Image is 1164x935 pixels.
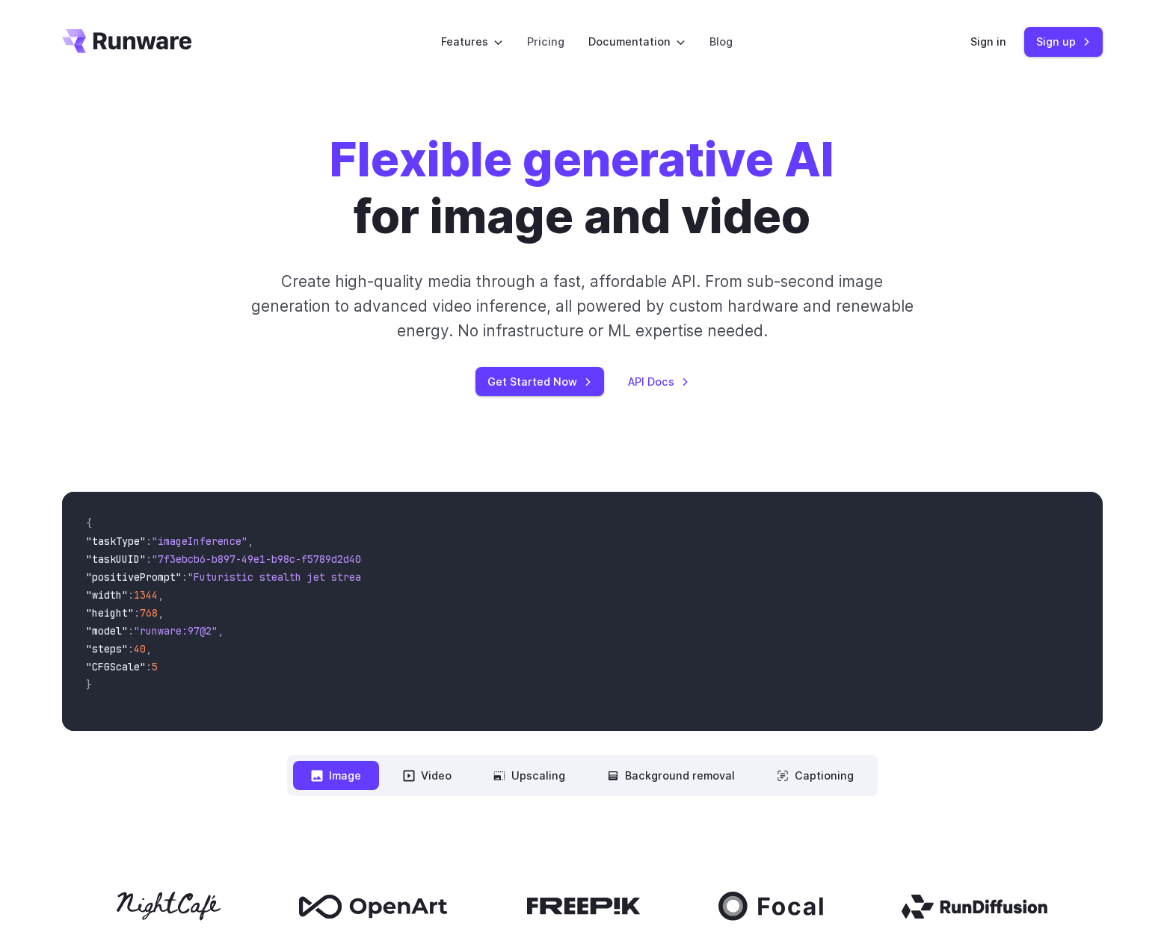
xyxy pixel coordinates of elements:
[709,33,733,50] a: Blog
[293,761,379,790] button: Image
[86,534,146,548] span: "taskType"
[86,570,182,584] span: "positivePrompt"
[152,660,158,673] span: 5
[588,33,686,50] label: Documentation
[1024,27,1103,56] a: Sign up
[182,570,188,584] span: :
[152,552,379,566] span: "7f3ebcb6-b897-49e1-b98c-f5789d2d40d7"
[759,761,872,790] button: Captioning
[146,642,152,655] span: ,
[385,761,469,790] button: Video
[589,761,753,790] button: Background removal
[247,534,253,548] span: ,
[134,642,146,655] span: 40
[152,534,247,548] span: "imageInference"
[527,33,564,50] a: Pricing
[86,588,128,602] span: "width"
[86,606,134,620] span: "height"
[249,269,915,344] p: Create high-quality media through a fast, affordable API. From sub-second image generation to adv...
[128,624,134,638] span: :
[62,29,192,53] a: Go to /
[970,33,1006,50] a: Sign in
[140,606,158,620] span: 768
[134,624,218,638] span: "runware:97@2"
[86,624,128,638] span: "model"
[218,624,224,638] span: ,
[158,588,164,602] span: ,
[146,660,152,673] span: :
[188,570,732,584] span: "Futuristic stealth jet streaking through a neon-lit cityscape with glowing purple exhaust"
[441,33,503,50] label: Features
[330,131,834,188] strong: Flexible generative AI
[86,552,146,566] span: "taskUUID"
[475,761,583,790] button: Upscaling
[86,660,146,673] span: "CFGScale"
[146,534,152,548] span: :
[86,516,92,530] span: {
[128,642,134,655] span: :
[134,606,140,620] span: :
[134,588,158,602] span: 1344
[628,373,689,390] a: API Docs
[86,642,128,655] span: "steps"
[128,588,134,602] span: :
[158,606,164,620] span: ,
[330,132,834,245] h1: for image and video
[475,367,604,396] a: Get Started Now
[86,678,92,691] span: }
[146,552,152,566] span: :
